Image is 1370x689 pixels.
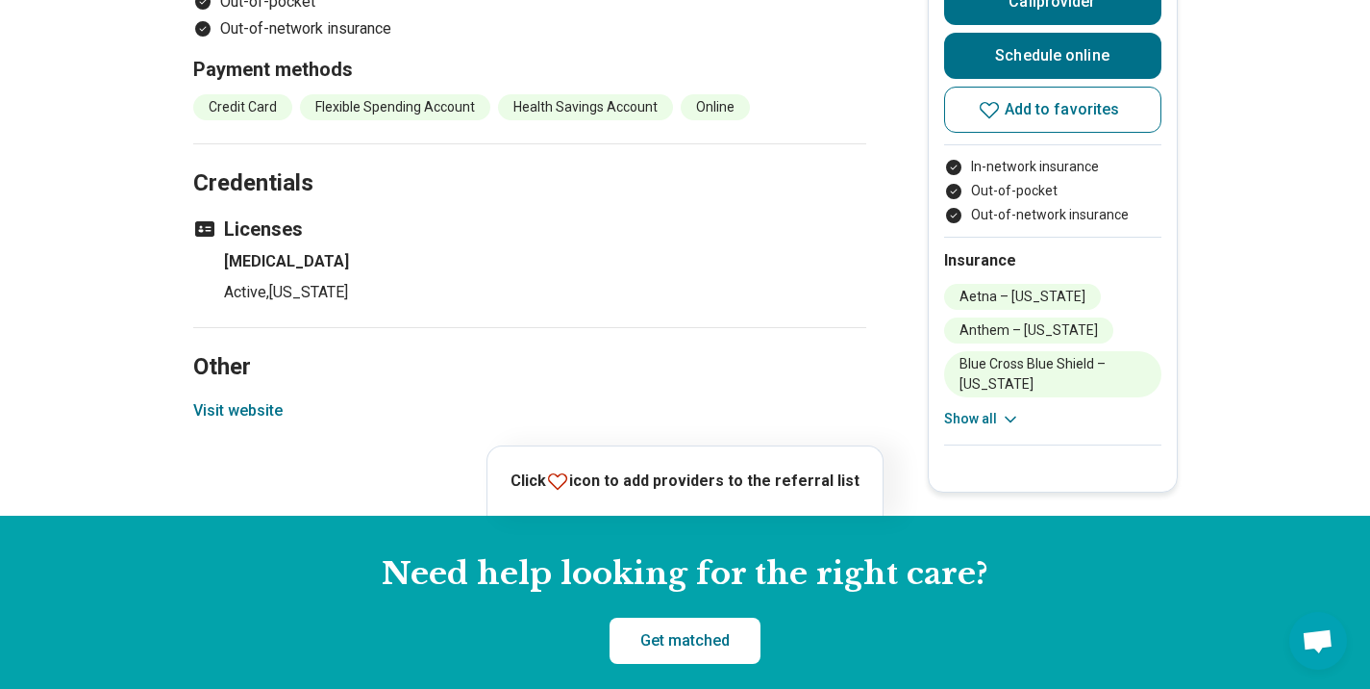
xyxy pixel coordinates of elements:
[944,284,1101,310] li: Aetna – [US_STATE]
[944,181,1161,201] li: Out-of-pocket
[15,554,1355,595] h2: Need help looking for the right care?
[511,470,859,494] p: Click icon to add providers to the referral list
[1005,102,1120,117] span: Add to favorites
[944,249,1161,272] h2: Insurance
[193,121,866,200] h2: Credentials
[944,33,1161,79] a: Schedule online
[944,87,1161,133] button: Add to favorites
[944,205,1161,225] li: Out-of-network insurance
[193,216,866,242] h3: Licenses
[944,351,1161,397] li: Blue Cross Blue Shield – [US_STATE]
[193,399,283,422] button: Visit website
[193,305,866,384] h2: Other
[944,157,1161,177] li: In-network insurance
[193,56,866,83] h3: Payment methods
[1289,612,1347,670] div: Open chat
[610,618,760,664] a: Get matched
[224,281,866,304] p: Active
[224,250,866,273] h4: [MEDICAL_DATA]
[944,157,1161,225] ul: Payment options
[193,94,292,120] li: Credit Card
[944,409,1020,429] button: Show all
[300,94,490,120] li: Flexible Spending Account
[944,318,1113,344] li: Anthem – [US_STATE]
[498,94,673,120] li: Health Savings Account
[681,94,750,120] li: Online
[266,283,348,301] span: , [US_STATE]
[193,17,866,40] li: Out-of-network insurance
